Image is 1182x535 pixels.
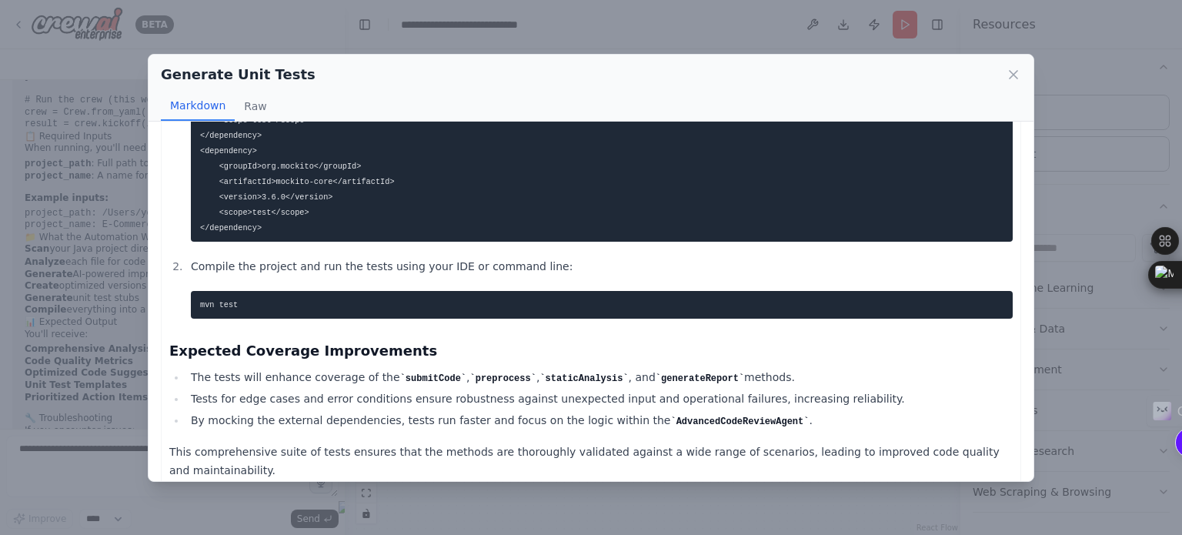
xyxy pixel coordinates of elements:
li: The tests will enhance coverage of the , , , and methods. [186,368,1013,387]
h3: Expected Coverage Improvements [169,340,1013,362]
li: Tests for edge cases and error conditions ensure robustness against unexpected input and operatio... [186,390,1013,408]
button: Raw [235,92,275,121]
code: generateReport [656,373,744,384]
code: staticAnalysis [539,373,628,384]
code: AdvancedCodeReviewAgent [670,416,809,427]
code: <dependency> <groupId>org.junit.jupiter</groupId> <artifactId>junit-jupiter</artifactId> <version... [200,54,399,232]
p: This comprehensive suite of tests ensures that the methods are thoroughly validated against a wid... [169,443,1013,480]
li: By mocking the external dependencies, tests run faster and focus on the logic within the . [186,411,1013,430]
code: submitCode [400,373,466,384]
h2: Generate Unit Tests [161,64,316,85]
code: preprocess [470,373,536,384]
button: Markdown [161,92,235,121]
code: mvn test [200,300,238,309]
p: Compile the project and run the tests using your IDE or command line: [191,257,1013,276]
